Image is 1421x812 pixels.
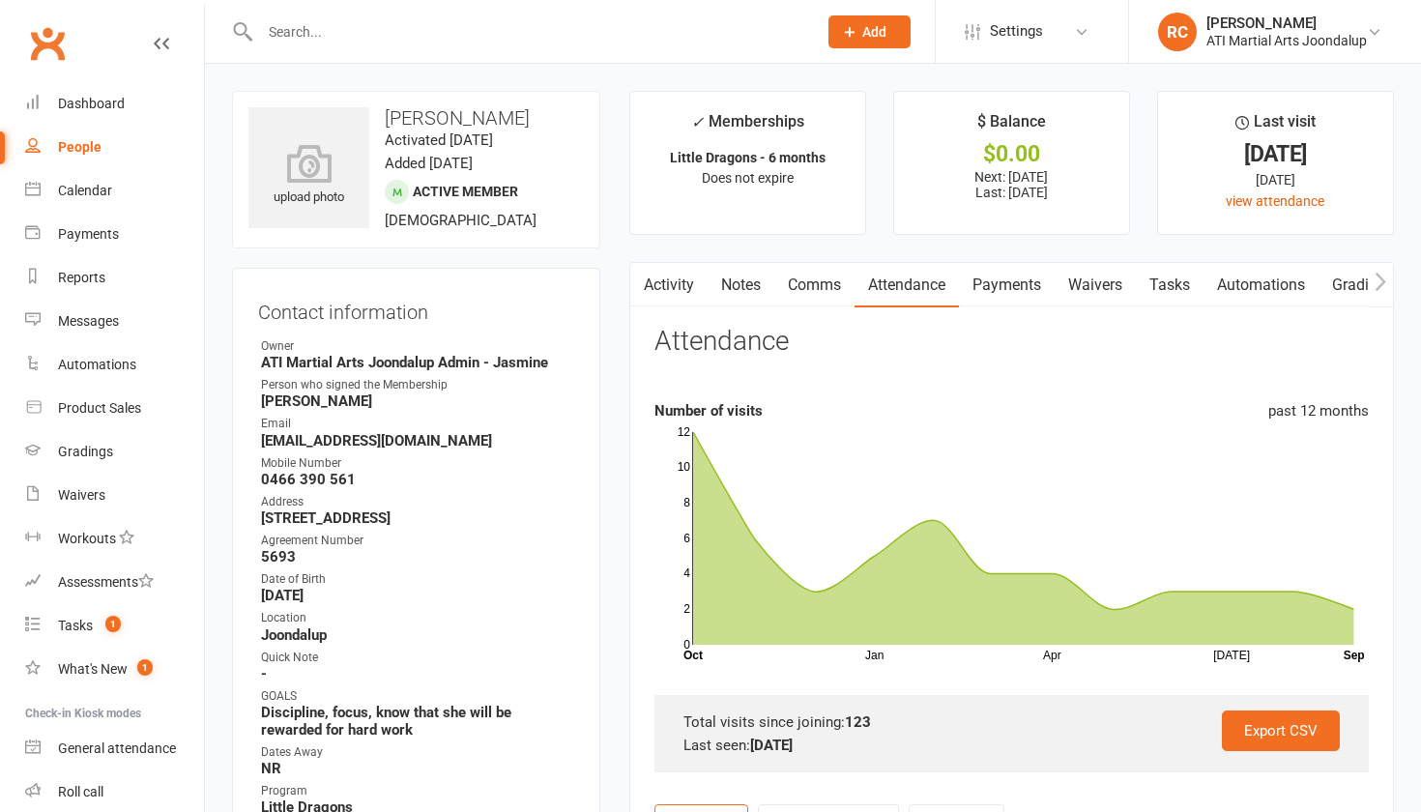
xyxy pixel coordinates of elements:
div: Workouts [58,531,116,546]
div: Product Sales [58,400,141,416]
span: Settings [990,10,1043,53]
div: Quick Note [261,649,574,667]
div: GOALS [261,687,574,706]
a: Reports [25,256,204,300]
strong: 5693 [261,548,574,565]
div: Waivers [58,487,105,503]
div: past 12 months [1268,399,1369,422]
a: Notes [708,263,774,307]
span: Active member [413,184,518,199]
div: Assessments [58,574,154,590]
strong: [EMAIL_ADDRESS][DOMAIN_NAME] [261,432,574,449]
span: Add [862,24,886,40]
div: Mobile Number [261,454,574,473]
a: Payments [959,263,1055,307]
strong: - [261,665,574,682]
strong: [DATE] [261,587,574,604]
strong: 0466 390 561 [261,471,574,488]
div: $0.00 [912,144,1112,164]
a: Tasks 1 [25,604,204,648]
a: Payments [25,213,204,256]
div: Person who signed the Membership [261,376,574,394]
div: Messages [58,313,119,329]
div: General attendance [58,740,176,756]
a: Automations [25,343,204,387]
div: Dates Away [261,743,574,762]
a: Calendar [25,169,204,213]
a: Clubworx [23,19,72,68]
a: Product Sales [25,387,204,430]
a: Comms [774,263,855,307]
a: Tasks [1136,263,1203,307]
time: Activated [DATE] [385,131,493,149]
h3: Contact information [258,294,574,323]
a: Activity [630,263,708,307]
a: General attendance kiosk mode [25,727,204,770]
strong: [STREET_ADDRESS] [261,509,574,527]
div: Gradings [58,444,113,459]
strong: NR [261,760,574,777]
div: Dashboard [58,96,125,111]
strong: Little Dragons - 6 months [670,150,826,165]
div: Payments [58,226,119,242]
a: Assessments [25,561,204,604]
button: Add [828,15,911,48]
div: What's New [58,661,128,677]
a: Waivers [25,474,204,517]
div: upload photo [248,144,369,208]
strong: 123 [845,713,871,731]
h3: Attendance [654,327,789,357]
div: Last visit [1235,109,1316,144]
a: Automations [1203,263,1319,307]
div: Owner [261,337,574,356]
a: Waivers [1055,263,1136,307]
div: Address [261,493,574,511]
p: Next: [DATE] Last: [DATE] [912,169,1112,200]
div: People [58,139,101,155]
span: Does not expire [702,170,794,186]
div: Date of Birth [261,570,574,589]
a: People [25,126,204,169]
div: Roll call [58,784,103,799]
div: Memberships [691,109,804,145]
div: $ Balance [977,109,1046,144]
a: view attendance [1226,193,1324,209]
div: [PERSON_NAME] [1206,14,1367,32]
strong: Number of visits [654,402,763,420]
strong: Discipline, focus, know that she will be rewarded for hard work [261,704,574,739]
a: What's New1 [25,648,204,691]
div: Program [261,782,574,800]
div: Last seen: [683,734,1340,757]
input: Search... [254,18,803,45]
h3: [PERSON_NAME] [248,107,584,129]
span: 1 [137,659,153,676]
div: Agreement Number [261,532,574,550]
time: Added [DATE] [385,155,473,172]
div: [DATE] [1175,169,1376,190]
div: Total visits since joining: [683,710,1340,734]
div: Email [261,415,574,433]
a: Attendance [855,263,959,307]
strong: Joondalup [261,626,574,644]
div: ATI Martial Arts Joondalup [1206,32,1367,49]
div: Reports [58,270,105,285]
strong: ATI Martial Arts Joondalup Admin - Jasmine [261,354,574,371]
div: [DATE] [1175,144,1376,164]
a: Export CSV [1222,710,1340,751]
span: [DEMOGRAPHIC_DATA] [385,212,536,229]
a: Messages [25,300,204,343]
div: Tasks [58,618,93,633]
a: Dashboard [25,82,204,126]
span: 1 [105,616,121,632]
div: Calendar [58,183,112,198]
a: Workouts [25,517,204,561]
div: Automations [58,357,136,372]
strong: [DATE] [750,737,793,754]
strong: [PERSON_NAME] [261,392,574,410]
div: RC [1158,13,1197,51]
i: ✓ [691,113,704,131]
a: Gradings [25,430,204,474]
div: Location [261,609,574,627]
